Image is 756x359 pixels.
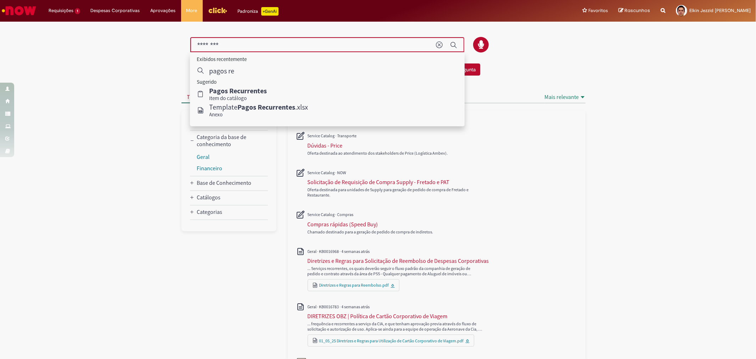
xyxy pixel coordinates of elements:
span: Aprovações [151,7,176,14]
span: More [186,7,197,14]
span: Rascunhos [625,7,650,14]
span: Favoritos [588,7,608,14]
p: +GenAi [261,7,279,16]
span: Requisições [49,7,73,14]
span: Despesas Corporativas [91,7,140,14]
img: ServiceNow [1,4,37,18]
a: Rascunhos [618,7,650,14]
span: Elkin Jezzid [PERSON_NAME] [689,7,751,13]
img: click_logo_yellow_360x200.png [208,5,227,16]
div: Padroniza [238,7,279,16]
span: 1 [75,8,80,14]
